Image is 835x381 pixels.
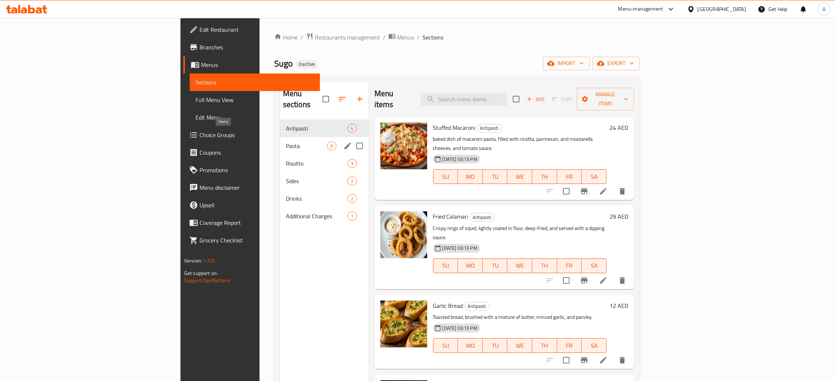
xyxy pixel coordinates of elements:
[436,260,455,271] span: SU
[348,178,356,185] span: 2
[461,171,480,182] span: MO
[318,91,333,107] span: Select all sections
[557,169,582,184] button: FR
[383,33,385,42] li: /
[203,256,215,265] span: 1.0.0
[347,212,357,220] div: items
[380,122,427,169] img: Stuffed Macaroni
[280,172,369,190] div: Sides2
[483,259,508,273] button: TU
[532,169,557,184] button: TH
[577,88,634,110] button: Manage items
[458,169,483,184] button: MO
[436,340,455,351] span: SU
[433,224,607,242] p: Crispy rings of squid, lightly coated in flour, deep-fried, and served with a dipping sauce.
[557,338,582,353] button: FR
[183,196,320,214] a: Upsell
[280,120,369,137] div: Antipasti4
[575,272,593,289] button: Branch-specific-item
[575,351,593,369] button: Branch-specific-item
[510,260,529,271] span: WE
[183,56,320,73] a: Menus
[599,276,608,285] a: Edit menu item
[440,156,480,163] span: [DATE] 03:13 PM
[559,184,574,199] span: Select to update
[440,325,480,332] span: [DATE] 03:13 PM
[286,124,348,133] span: Antipasti
[547,94,577,105] span: Select section first
[582,259,607,273] button: SA
[436,171,455,182] span: SU
[417,33,420,42] li: /
[190,109,320,126] a: Edit Menu
[315,33,380,42] span: Restaurants management
[560,171,579,182] span: FR
[195,78,314,87] span: Sections
[200,166,314,174] span: Promotions
[465,302,490,311] div: Antipasti
[351,90,369,108] button: Add section
[549,59,584,68] span: import
[535,340,554,351] span: TH
[274,33,640,42] nav: breadcrumb
[614,351,631,369] button: delete
[486,171,505,182] span: TU
[614,272,631,289] button: delete
[698,5,746,13] div: [GEOGRAPHIC_DATA]
[184,268,218,278] span: Get support on:
[585,340,604,351] span: SA
[347,124,357,133] div: items
[380,301,427,347] img: Garlic Bread
[510,171,529,182] span: WE
[461,340,480,351] span: MO
[507,169,532,184] button: WE
[486,340,505,351] span: TU
[524,94,547,105] button: Add
[342,140,353,151] button: edit
[280,190,369,207] div: Drinks2
[348,160,356,167] span: 3
[483,338,508,353] button: TU
[560,260,579,271] span: FR
[184,256,202,265] span: Version:
[347,159,357,168] div: items
[286,159,348,168] div: Risotto
[470,213,495,222] span: Antipasti
[465,302,489,310] span: Antipasti
[327,142,336,150] div: items
[433,338,458,353] button: SU
[557,259,582,273] button: FR
[200,131,314,139] span: Choice Groups
[599,59,634,68] span: export
[380,211,427,258] img: Fried Calamari
[585,260,604,271] span: SA
[184,276,231,285] a: Support.OpsPlatform
[201,60,314,69] span: Menus
[183,144,320,161] a: Coupons
[610,211,628,222] h6: 29 AED
[618,5,663,14] div: Menu-management
[374,88,412,110] h2: Menu items
[440,245,480,252] span: [DATE] 03:13 PM
[575,182,593,200] button: Branch-specific-item
[195,95,314,104] span: Full Menu View
[433,211,468,222] span: Fried Calamari
[183,214,320,231] a: Coverage Report
[610,122,628,133] h6: 24 AED
[461,260,480,271] span: MO
[348,213,356,220] span: 1
[433,135,607,153] p: baked dish of macaroni pasta, filled with ricotta, parmesan, and mozzarella cheeses, and tomato s...
[286,142,327,150] span: Pasta
[433,169,458,184] button: SU
[200,201,314,210] span: Upsell
[477,124,502,132] span: Antipasti
[286,212,348,220] div: Additional Charges
[286,194,348,203] div: Drinks
[200,183,314,192] span: Menu disclaimer
[483,169,508,184] button: TU
[543,57,590,70] button: import
[200,25,314,34] span: Edit Restaurant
